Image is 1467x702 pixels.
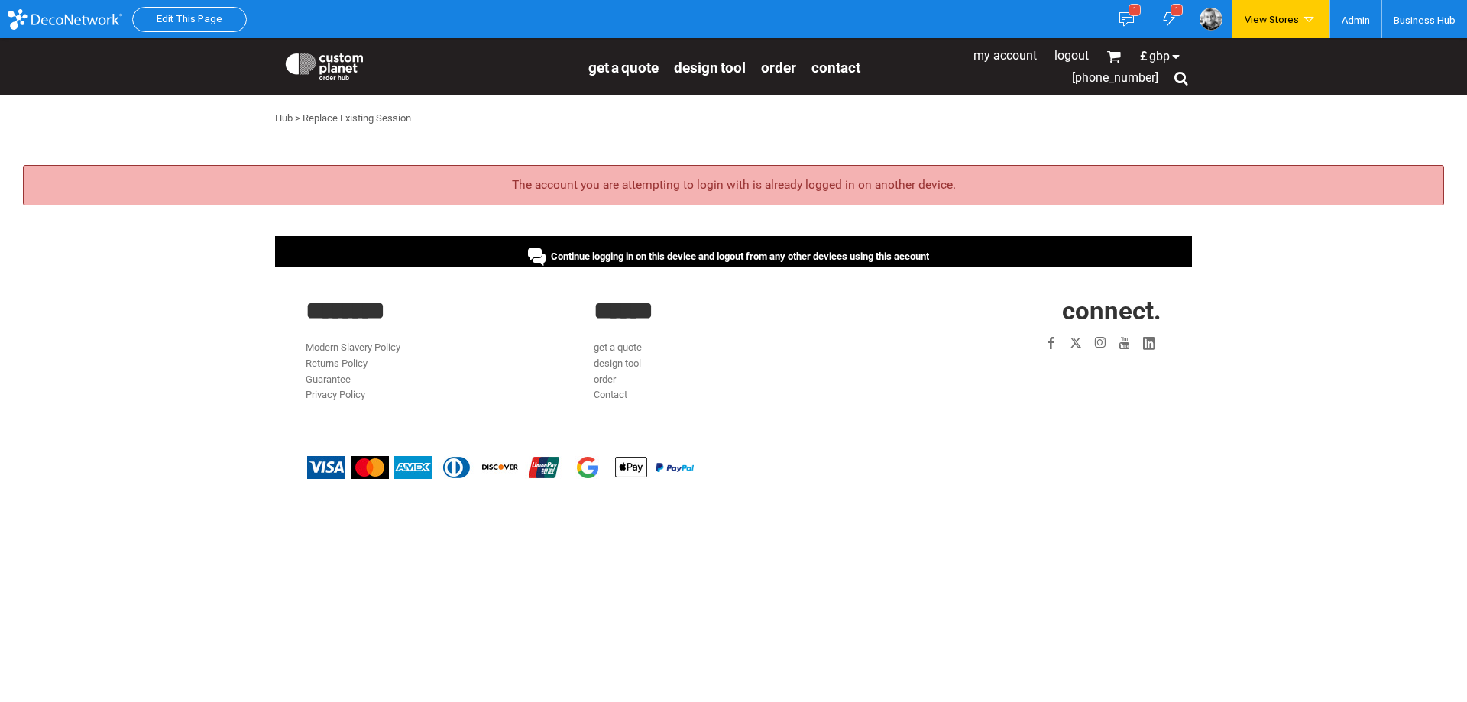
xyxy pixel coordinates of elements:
[551,251,929,262] span: Continue logging in on this device and logout from any other devices using this account
[275,42,581,88] a: Custom Planet
[588,58,659,76] a: get a quote
[674,58,746,76] a: design tool
[306,357,368,369] a: Returns Policy
[1054,48,1089,63] a: Logout
[306,341,400,353] a: Modern Slavery Policy
[1072,70,1158,85] span: [PHONE_NUMBER]
[674,59,746,76] span: design tool
[594,341,642,353] a: get a quote
[1140,50,1149,63] span: £
[950,364,1161,383] iframe: Customer reviews powered by Trustpilot
[525,456,563,479] img: China UnionPay
[303,111,411,127] div: Replace Existing Session
[811,59,860,76] span: Contact
[761,58,796,76] a: order
[1149,50,1170,63] span: GBP
[307,456,345,479] img: Visa
[973,48,1037,63] a: My Account
[882,298,1161,323] h2: CONNECT.
[394,456,432,479] img: American Express
[438,456,476,479] img: Diners Club
[594,374,616,385] a: order
[761,59,796,76] span: order
[275,112,293,124] a: Hub
[351,456,389,479] img: Mastercard
[1171,4,1183,16] div: 1
[283,50,366,80] img: Custom Planet
[306,389,365,400] a: Privacy Policy
[157,13,222,24] a: Edit This Page
[588,59,659,76] span: get a quote
[612,456,650,479] img: Apple Pay
[811,58,860,76] a: Contact
[306,374,351,385] a: Guarantee
[295,111,300,127] div: >
[656,463,694,472] img: PayPal
[594,389,627,400] a: Contact
[481,456,520,479] img: Discover
[23,165,1444,205] div: The account you are attempting to login with is already logged in on another device.
[1129,4,1141,16] div: 1
[594,357,641,369] a: design tool
[568,456,607,479] img: Google Pay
